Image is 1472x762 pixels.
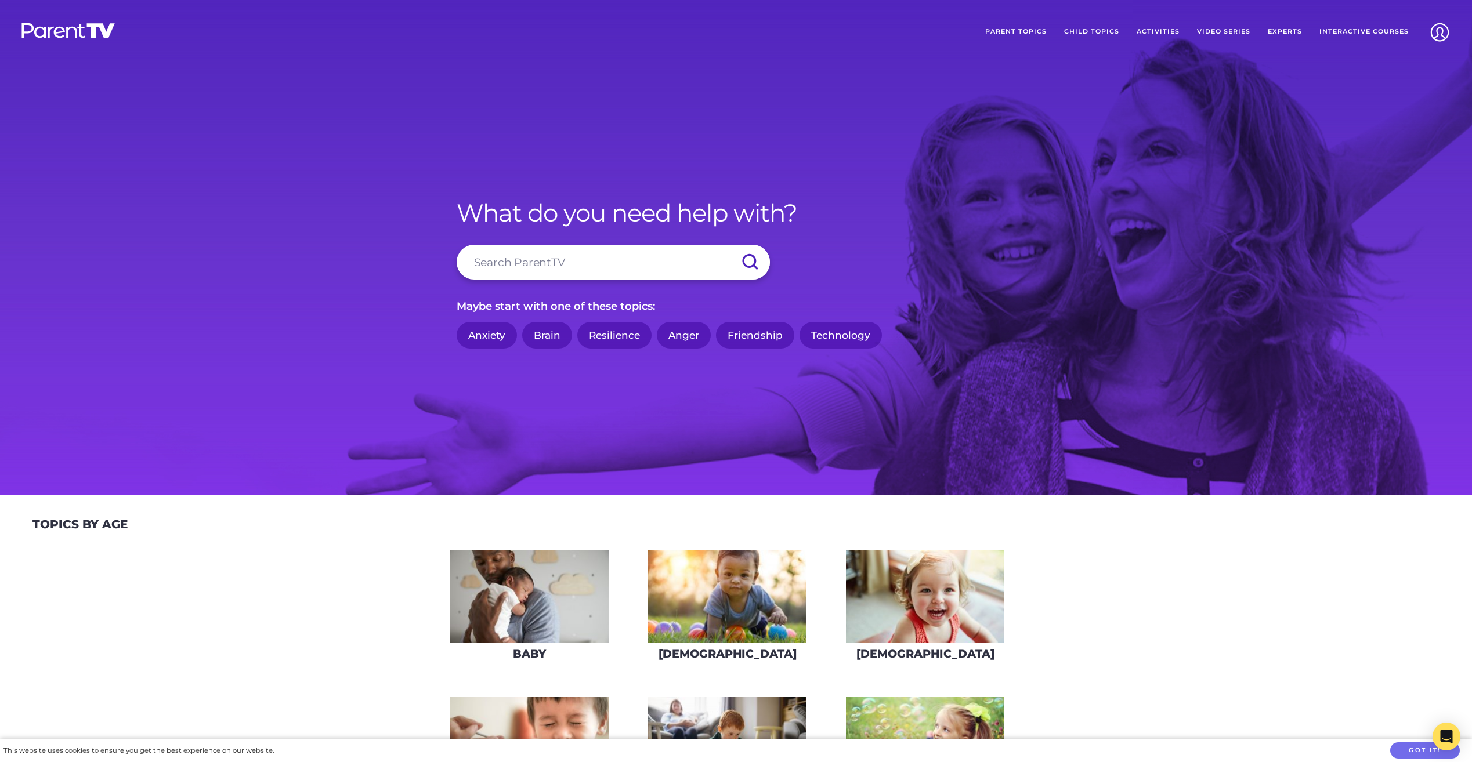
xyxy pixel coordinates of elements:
img: Account [1425,17,1455,47]
input: Submit [729,245,770,280]
div: Open Intercom Messenger [1433,723,1460,750]
img: iStock-620709410-275x160.jpg [648,550,806,643]
a: Video Series [1188,17,1259,46]
img: AdobeStock_144860523-275x160.jpeg [450,550,609,643]
a: Activities [1128,17,1188,46]
h2: Topics By Age [32,517,128,531]
h1: What do you need help with? [457,198,1016,227]
div: This website uses cookies to ensure you get the best experience on our website. [3,745,274,757]
a: [DEMOGRAPHIC_DATA] [648,550,807,669]
input: Search ParentTV [457,245,770,280]
a: Anger [657,322,711,349]
button: Got it! [1390,742,1460,759]
p: Maybe start with one of these topics: [457,297,1016,315]
h3: Baby [513,647,546,661]
a: Technology [800,322,882,349]
a: Child Topics [1055,17,1128,46]
img: parenttv-logo-white.4c85aaf.svg [20,22,116,39]
a: [DEMOGRAPHIC_DATA] [845,550,1005,669]
a: Resilience [577,322,652,349]
a: Baby [450,550,609,669]
h3: [DEMOGRAPHIC_DATA] [659,647,797,661]
a: Brain [522,322,572,349]
a: Parent Topics [976,17,1055,46]
h3: [DEMOGRAPHIC_DATA] [856,647,994,661]
img: iStock-678589610_super-275x160.jpg [846,550,1004,643]
a: Experts [1259,17,1311,46]
a: Friendship [716,322,794,349]
a: Anxiety [457,322,517,349]
a: Interactive Courses [1311,17,1417,46]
